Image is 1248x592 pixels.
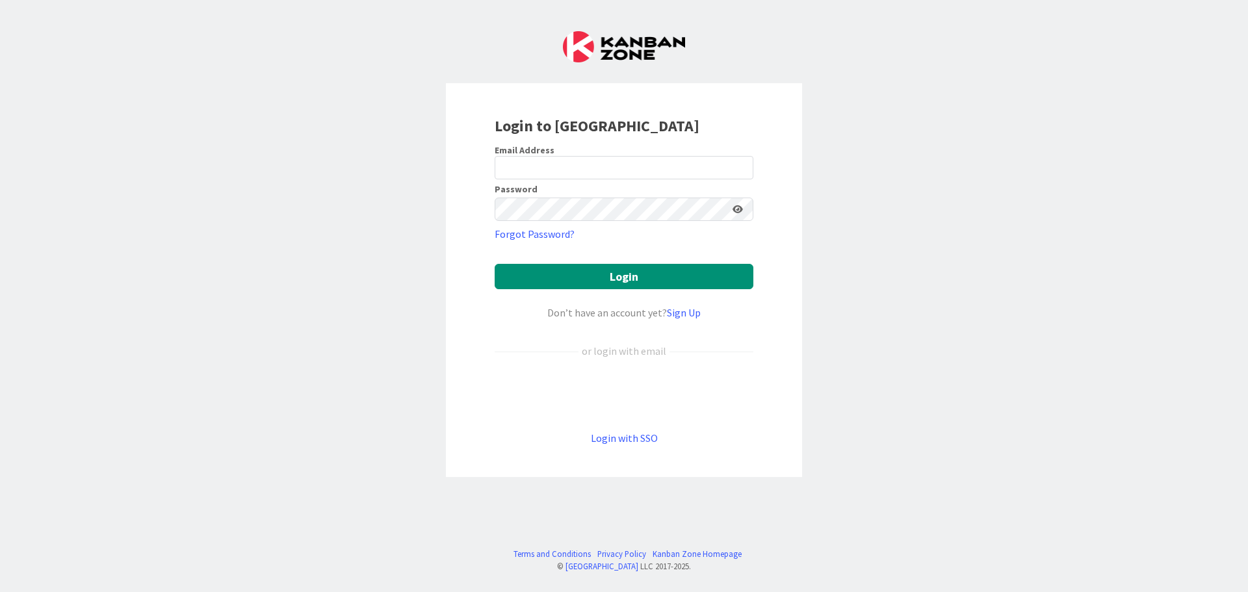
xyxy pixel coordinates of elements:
[488,380,760,409] iframe: Botão Iniciar sessão com o Google
[507,560,742,573] div: © LLC 2017- 2025 .
[495,185,538,194] label: Password
[495,226,575,242] a: Forgot Password?
[667,306,701,319] a: Sign Up
[495,144,554,156] label: Email Address
[495,305,753,320] div: Don’t have an account yet?
[513,548,591,560] a: Terms and Conditions
[591,431,658,444] a: Login with SSO
[597,548,646,560] a: Privacy Policy
[495,116,699,136] b: Login to [GEOGRAPHIC_DATA]
[653,548,742,560] a: Kanban Zone Homepage
[563,31,685,62] img: Kanban Zone
[578,343,669,359] div: or login with email
[565,561,638,571] a: [GEOGRAPHIC_DATA]
[495,264,753,289] button: Login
